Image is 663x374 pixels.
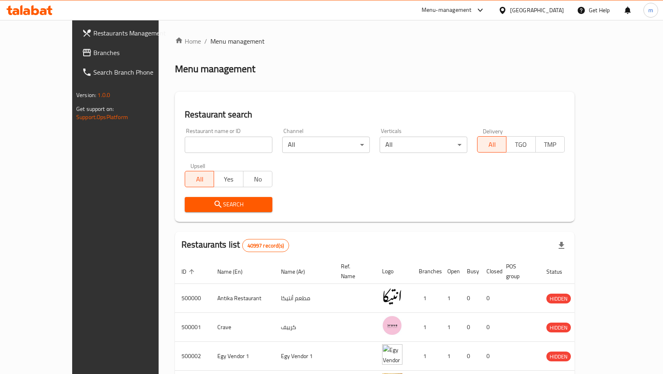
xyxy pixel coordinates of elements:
[441,313,460,342] td: 1
[185,171,214,187] button: All
[181,267,197,277] span: ID
[481,139,503,150] span: All
[546,294,571,303] span: HIDDEN
[185,108,565,121] h2: Restaurant search
[380,137,467,153] div: All
[191,199,266,210] span: Search
[247,173,269,185] span: No
[483,128,503,134] label: Delivery
[243,171,272,187] button: No
[382,315,402,336] img: Crave
[552,236,571,255] div: Export file
[211,313,274,342] td: Crave
[412,313,441,342] td: 1
[382,286,402,307] img: Antika Restaurant
[175,36,201,46] a: Home
[506,136,535,153] button: TGO
[460,313,480,342] td: 0
[175,62,255,75] h2: Menu management
[382,344,402,365] img: Egy Vendor 1
[341,261,366,281] span: Ref. Name
[185,137,272,153] input: Search for restaurant name or ID..
[546,294,571,303] div: HIDDEN
[274,284,334,313] td: مطعم أنتيكا
[422,5,472,15] div: Menu-management
[175,36,575,46] nav: breadcrumb
[211,284,274,313] td: Antika Restaurant
[93,67,177,77] span: Search Branch Phone
[546,352,571,361] div: HIDDEN
[188,173,211,185] span: All
[274,313,334,342] td: كرييف
[242,239,289,252] div: Total records count
[93,48,177,58] span: Branches
[175,313,211,342] td: 500001
[93,28,177,38] span: Restaurants Management
[76,112,128,122] a: Support.OpsPlatform
[75,43,183,62] a: Branches
[76,104,114,114] span: Get support on:
[480,259,499,284] th: Closed
[477,136,506,153] button: All
[460,259,480,284] th: Busy
[217,267,253,277] span: Name (En)
[441,284,460,313] td: 1
[75,23,183,43] a: Restaurants Management
[190,163,206,168] label: Upsell
[217,173,240,185] span: Yes
[282,137,370,153] div: All
[185,197,272,212] button: Search
[214,171,243,187] button: Yes
[412,284,441,313] td: 1
[412,342,441,371] td: 1
[510,6,564,15] div: [GEOGRAPHIC_DATA]
[97,90,110,100] span: 1.0.0
[506,261,530,281] span: POS group
[211,342,274,371] td: Egy Vendor 1
[648,6,653,15] span: m
[204,36,207,46] li: /
[175,284,211,313] td: 500000
[76,90,96,100] span: Version:
[175,342,211,371] td: 500002
[546,323,571,332] div: HIDDEN
[441,259,460,284] th: Open
[480,342,499,371] td: 0
[274,342,334,371] td: Egy Vendor 1
[546,352,571,361] span: HIDDEN
[412,259,441,284] th: Branches
[535,136,565,153] button: TMP
[546,267,573,277] span: Status
[480,284,499,313] td: 0
[75,62,183,82] a: Search Branch Phone
[460,342,480,371] td: 0
[480,313,499,342] td: 0
[441,342,460,371] td: 1
[181,239,289,252] h2: Restaurants list
[546,323,571,332] span: HIDDEN
[281,267,316,277] span: Name (Ar)
[510,139,532,150] span: TGO
[460,284,480,313] td: 0
[243,242,289,250] span: 40997 record(s)
[539,139,561,150] span: TMP
[210,36,265,46] span: Menu management
[376,259,412,284] th: Logo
